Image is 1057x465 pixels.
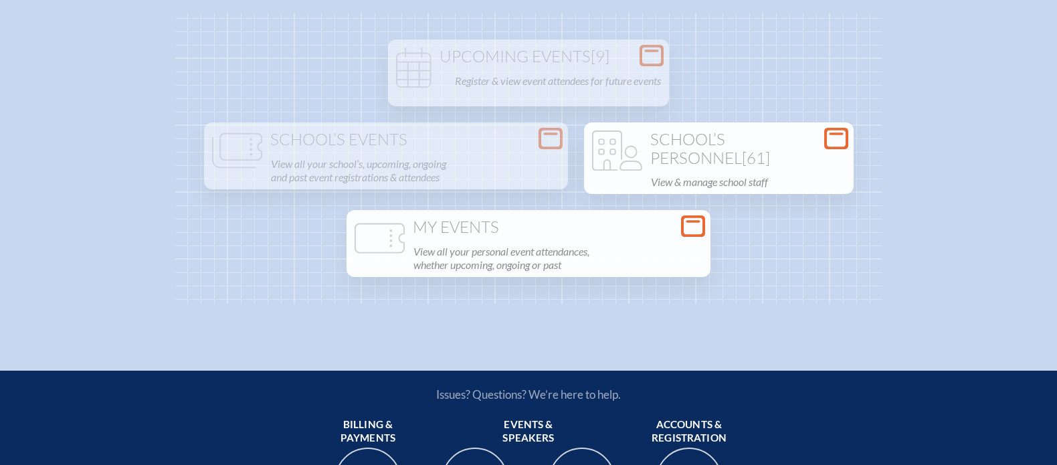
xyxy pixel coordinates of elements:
[352,218,705,237] h1: My Events
[320,418,416,445] span: Billing & payments
[589,130,848,167] h1: School’s Personnel
[641,418,737,445] span: Accounts & registration
[293,387,764,401] p: Issues? Questions? We’re here to help.
[651,173,846,191] p: View & manage school staff
[742,148,770,168] span: [61]
[413,242,702,274] p: View all your personal event attendances, whether upcoming, ongoing or past
[393,48,664,66] h1: Upcoming Events
[455,72,661,90] p: Register & view event attendees for future events
[480,418,577,445] span: Events & speakers
[271,155,560,187] p: View all your school’s, upcoming, ongoing and past event registrations & attendees
[209,130,563,149] h1: School’s Events
[591,46,609,66] span: [9]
